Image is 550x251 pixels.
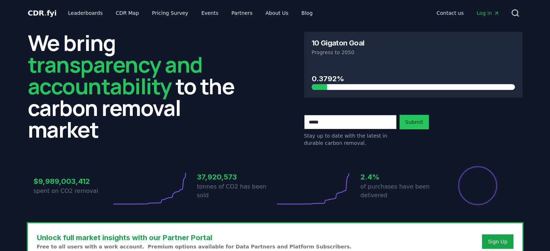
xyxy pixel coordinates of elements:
[110,7,145,20] a: CDR Map
[44,9,47,17] span: .
[28,9,57,17] span: CDR fyi
[226,7,258,20] a: Partners
[296,7,319,20] a: Blog
[482,234,513,249] button: Sign Up
[34,176,112,187] h3: $9,989,003,412
[146,7,194,20] a: Pricing Survey
[196,7,224,20] a: Events
[471,7,505,20] a: Log in
[431,7,469,20] a: Contact us
[28,49,202,101] span: transparency and accountability
[312,49,515,56] p: Progress to 2050
[457,165,498,206] div: Percentage of sales delivered
[431,7,505,20] nav: Main
[62,7,318,20] nav: Main
[197,172,275,182] h3: 37,920,573
[62,7,108,20] a: Leaderboards
[28,32,246,140] h2: We bring to the carbon removal market
[28,8,57,18] a: CDR.fyi
[361,172,439,182] h3: 2.4%
[312,39,364,47] h3: 10 Gigaton Goal
[312,73,515,84] h3: 0.3792%
[477,9,499,17] span: Log in
[304,132,397,147] p: Stay up to date with the latest in durable carbon removal.
[37,243,352,250] p: Free to all users with a work account. Premium options available for Data Partners and Platform S...
[197,182,275,200] p: tonnes of CO2 has been sold
[260,7,294,20] a: About Us
[34,187,112,195] p: spent on CO2 removal
[37,232,352,243] h3: Unlock full market insights with our Partner Portal
[400,115,429,129] button: Submit
[488,238,507,245] a: Sign Up
[361,182,439,200] p: of purchases have been delivered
